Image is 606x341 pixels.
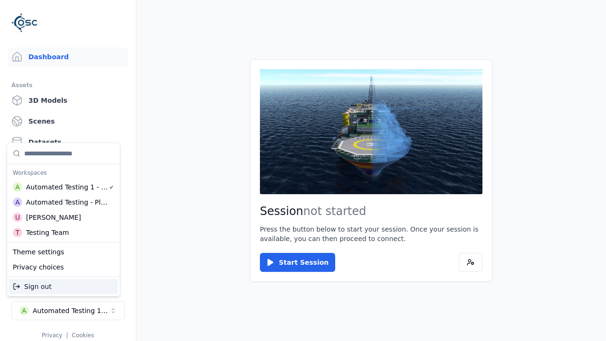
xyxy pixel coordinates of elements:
div: Sign out [9,279,118,294]
div: Automated Testing 1 - Playwright [26,182,108,192]
div: Testing Team [26,228,69,237]
div: Automated Testing - Playwright [26,197,108,207]
div: U [13,213,22,222]
div: Suggestions [7,143,120,242]
div: Theme settings [9,244,118,260]
div: [PERSON_NAME] [26,213,81,222]
div: Workspaces [9,166,118,179]
div: A [13,182,22,192]
div: T [13,228,22,237]
div: Suggestions [7,277,120,296]
div: Suggestions [7,242,120,277]
div: A [13,197,22,207]
div: Privacy choices [9,260,118,275]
